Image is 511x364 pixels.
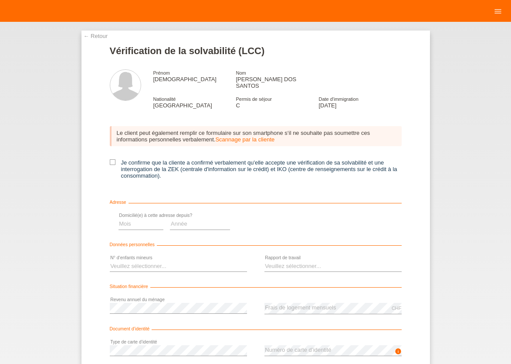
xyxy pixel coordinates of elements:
div: C [236,96,318,109]
div: [DEMOGRAPHIC_DATA] [153,69,236,82]
i: menu [494,7,502,16]
span: Nationalité [153,96,176,102]
div: CHF [392,306,402,311]
div: [PERSON_NAME] DOS SANTOS [236,69,318,89]
div: [DATE] [318,96,401,109]
label: Je confirme que la cliente a confirmé verbalement qu'elle accepte une vérification de sa solvabil... [110,159,402,179]
h1: Vérification de la solvabilité (LCC) [110,45,402,56]
span: Date d'immigration [318,96,358,102]
a: Scannage par la cliente [215,136,274,143]
span: Situation financière [110,284,150,289]
i: info [395,348,402,355]
span: Prénom [153,70,170,76]
div: [GEOGRAPHIC_DATA] [153,96,236,109]
span: Données personnelles [110,242,157,247]
a: menu [489,8,507,14]
div: Le client peut également remplir ce formulaire sur son smartphone s‘il ne souhaite pas soumettre ... [110,126,402,146]
span: Document d’identité [110,326,152,331]
span: Nom [236,70,246,76]
a: ← Retour [84,33,108,39]
span: Adresse [110,200,129,205]
a: info [395,350,402,356]
span: Permis de séjour [236,96,272,102]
